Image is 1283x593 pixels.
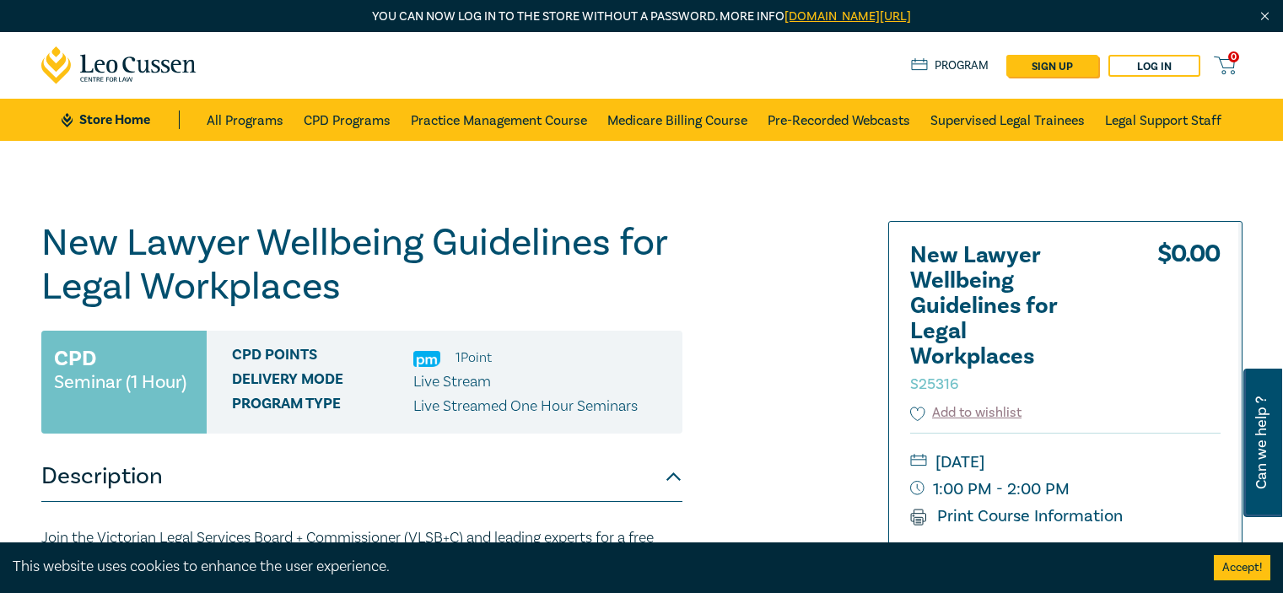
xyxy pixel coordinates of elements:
small: [DATE] [910,449,1221,476]
a: Log in [1108,55,1200,77]
h2: New Lawyer Wellbeing Guidelines for Legal Workplaces [910,243,1096,395]
a: Pre-Recorded Webcasts [768,99,910,141]
a: sign up [1006,55,1098,77]
h3: CPD [54,343,96,374]
a: All Programs [207,99,283,141]
img: Practice Management & Business Skills [413,351,440,367]
div: $ 0.00 [1157,243,1221,403]
small: Seminar (1 Hour) [54,374,186,391]
img: Close [1258,9,1272,24]
a: CPD Programs [304,99,391,141]
a: [DOMAIN_NAME][URL] [784,8,911,24]
span: 0 [1228,51,1239,62]
small: 1:00 PM - 2:00 PM [910,476,1221,503]
p: You can now log in to the store without a password. More info [41,8,1243,26]
button: Add to wishlist [910,403,1022,423]
span: Can we help ? [1253,379,1270,507]
p: Live Streamed One Hour Seminars [413,396,638,418]
div: This website uses cookies to enhance the user experience. [13,556,1189,578]
span: Program type [232,396,413,418]
button: Accept cookies [1214,555,1270,580]
h1: New Lawyer Wellbeing Guidelines for Legal Workplaces [41,221,682,309]
a: Store Home [62,111,179,129]
a: Legal Support Staff [1105,99,1221,141]
span: CPD Points [232,347,413,369]
a: Print Course Information [910,505,1124,527]
small: S25316 [910,375,958,394]
button: Description [41,451,682,502]
a: Program [911,57,989,75]
li: 1 Point [456,347,492,369]
a: Supervised Legal Trainees [930,99,1085,141]
span: Live Stream [413,372,491,391]
a: Medicare Billing Course [607,99,747,141]
span: Delivery Mode [232,371,413,393]
a: Practice Management Course [411,99,587,141]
